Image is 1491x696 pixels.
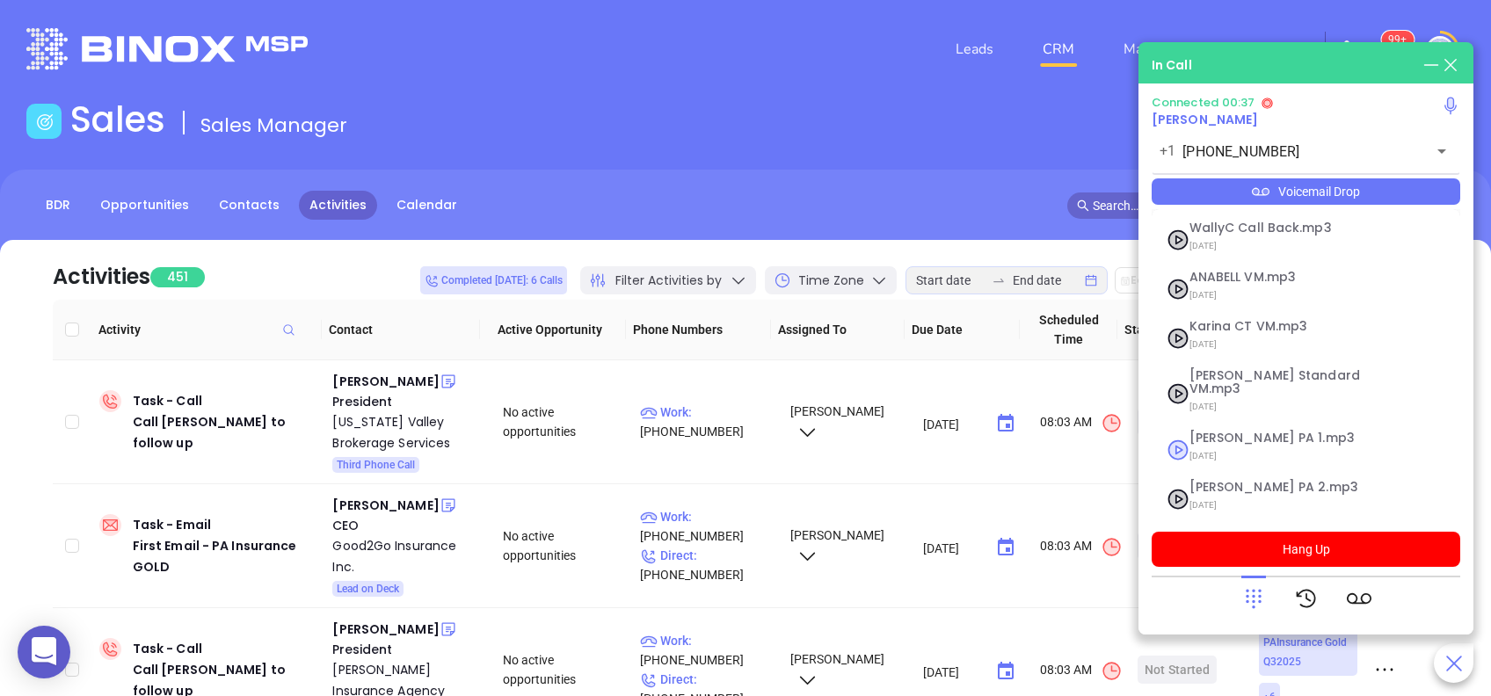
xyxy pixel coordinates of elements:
[640,507,774,546] p: [PHONE_NUMBER]
[1152,56,1192,75] div: In Call
[1222,94,1255,111] span: 00:37
[133,514,319,577] div: Task - Email
[626,300,772,360] th: Phone Numbers
[988,406,1023,441] button: Choose date, selected date is Aug 12, 2025
[1040,412,1123,434] span: 08:03 AM
[1077,199,1089,212] span: search
[992,273,1006,287] span: swap-right
[1189,221,1379,235] span: WallyC Call Back.mp3
[1429,139,1454,163] button: Open
[640,546,774,584] p: [PHONE_NUMBER]
[70,98,165,141] h1: Sales
[771,300,905,360] th: Assigned To
[332,516,478,535] div: CEO
[1040,536,1123,558] span: 08:03 AM
[923,539,982,556] input: MM/DD/YYYY
[949,32,1000,67] a: Leads
[337,455,415,475] span: Third Phone Call
[1160,141,1175,162] p: +1
[640,631,774,670] p: [PHONE_NUMBER]
[1093,196,1409,215] input: Search…
[98,320,315,339] span: Activity
[640,510,692,524] span: Work :
[332,371,439,392] div: [PERSON_NAME]
[1189,235,1379,257] span: [DATE]
[503,402,626,441] div: No active opportunities
[923,415,982,432] input: MM/DD/YYYY
[1189,320,1379,333] span: Karina CT VM.mp3
[1115,267,1213,294] button: Edit Due Date
[1189,271,1379,284] span: ANABELL VM.mp3
[615,272,722,290] span: Filter Activities by
[53,261,150,293] div: Activities
[1263,633,1353,671] span: PAInsurance Gold Q32025
[1152,94,1218,111] span: Connected
[133,390,319,453] div: Task - Call
[503,650,626,689] div: No active opportunities
[1189,445,1379,468] span: [DATE]
[916,271,985,290] input: Start date
[1152,111,1258,128] a: [PERSON_NAME]
[90,191,200,220] a: Opportunities
[332,535,478,577] a: Good2Go Insurance Inc.
[1152,178,1460,205] div: Voicemail Drop
[923,663,982,680] input: MM/DD/YYYY
[1020,300,1116,360] th: Scheduled Time
[200,112,347,139] span: Sales Manager
[640,548,697,562] span: Direct :
[1189,333,1379,356] span: [DATE]
[1116,32,1195,67] a: Marketing
[1036,32,1081,67] a: CRM
[332,495,439,516] div: [PERSON_NAME]
[1145,656,1210,684] div: Not Started
[1040,660,1123,682] span: 08:03 AM
[640,672,697,686] span: Direct :
[1336,40,1357,61] img: iconSetting
[322,300,479,360] th: Contact
[788,652,884,685] span: [PERSON_NAME]
[992,273,1006,287] span: to
[332,392,478,411] div: President
[1189,369,1379,395] span: [PERSON_NAME] Standard VM.mp3
[299,191,377,220] a: Activities
[133,535,319,577] div: First Email - PA Insurance GOLD
[1189,431,1379,445] span: [PERSON_NAME] PA 1.mp3
[1182,141,1403,162] input: Enter phone number or name
[905,300,1020,360] th: Due Date
[150,267,205,287] span: 451
[26,28,308,69] img: logo
[1189,481,1379,494] span: [PERSON_NAME] PA 2.mp3
[425,271,563,290] span: Completed [DATE]: 6 Calls
[1013,271,1081,290] input: End date
[788,528,884,562] span: [PERSON_NAME]
[1189,395,1379,418] span: [DATE]
[337,579,399,598] span: Lead on Deck
[332,411,478,453] a: [US_STATE] Valley Brokerage Services
[480,300,626,360] th: Active Opportunity
[640,405,692,419] span: Work :
[503,526,626,565] div: No active opportunities
[133,411,319,453] div: Call [PERSON_NAME] to follow up
[640,634,692,648] span: Work :
[1377,40,1398,61] img: iconNotification
[1381,31,1414,48] sup: 100
[208,191,290,220] a: Contacts
[1426,36,1454,64] img: user
[788,404,884,438] span: [PERSON_NAME]
[332,619,439,640] div: [PERSON_NAME]
[332,640,478,659] div: President
[798,272,864,290] span: Time Zone
[1117,300,1226,360] th: Status
[1189,494,1379,517] span: [DATE]
[386,191,468,220] a: Calendar
[35,191,81,220] a: BDR
[1230,32,1307,67] a: Reporting
[988,654,1023,689] button: Choose date, selected date is Aug 12, 2025
[1189,284,1379,307] span: [DATE]
[640,402,774,441] p: [PHONE_NUMBER]
[1152,532,1460,567] button: Hang Up
[988,530,1023,565] button: Choose date, selected date is Aug 12, 2025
